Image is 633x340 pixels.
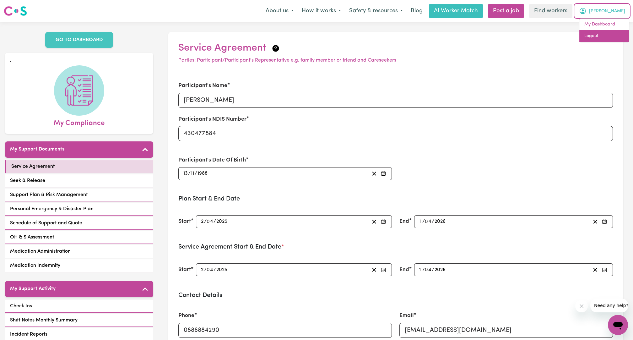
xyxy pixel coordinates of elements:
[425,217,432,226] input: --
[214,219,216,224] span: /
[575,300,588,312] iframe: Close message
[5,245,153,258] a: Medication Administration
[422,219,425,224] span: /
[178,82,227,90] label: Participant's Name
[10,248,71,255] span: Medication Administration
[5,189,153,201] a: Support Plan & Risk Management
[178,266,191,274] label: Start
[207,267,210,272] span: 0
[10,205,94,213] span: Personal Emergency & Disaster Plan
[575,4,629,18] button: My Account
[201,266,204,274] input: --
[5,300,153,313] a: Check Ins
[207,217,214,226] input: --
[608,315,628,335] iframe: Button to launch messaging window
[425,266,432,274] input: --
[425,219,428,224] span: 0
[183,169,188,178] input: --
[422,267,425,273] span: /
[429,4,483,18] a: AI Worker Match
[11,163,55,170] span: Service Agreement
[432,267,434,273] span: /
[434,217,446,226] input: ----
[178,42,613,54] h2: Service Agreement
[214,267,216,273] span: /
[201,217,204,226] input: --
[5,217,153,230] a: Schedule of Support and Quote
[579,18,629,42] div: My Account
[5,174,153,187] a: Seek & Release
[10,233,54,241] span: OH & S Assessment
[10,262,60,269] span: Medication Indemnity
[589,8,625,15] span: [PERSON_NAME]
[419,266,422,274] input: --
[178,57,613,64] p: Parties: Participant/Participant's Representative e.g. family member or friend and Careseekers
[5,281,153,297] button: My Support Activity
[10,331,47,338] span: Incident Reports
[178,156,246,164] label: Participant's Date Of Birth
[579,30,629,42] a: Logout
[178,217,191,226] label: Start
[399,312,414,320] label: Email
[399,266,409,274] label: End
[207,266,214,274] input: --
[10,302,32,310] span: Check Ins
[10,286,56,292] h5: My Support Activity
[407,4,426,18] a: Blog
[188,171,191,176] span: /
[204,267,207,273] span: /
[197,169,208,178] input: ----
[4,5,27,17] img: Careseekers logo
[579,19,629,30] a: My Dashboard
[10,219,82,227] span: Schedule of Support and Quote
[399,217,409,226] label: End
[54,116,105,129] span: My Compliance
[4,4,38,9] span: Need any help?
[298,4,345,18] button: How it works
[4,4,27,18] a: Careseekers logo
[5,141,153,158] button: My Support Documents
[5,203,153,216] a: Personal Emergency & Disaster Plan
[488,4,524,18] a: Post a job
[5,259,153,272] a: Medication Indemnity
[590,299,628,312] iframe: Message from company
[207,219,210,224] span: 0
[5,314,153,327] a: Shift Notes Monthly Summary
[216,217,228,226] input: ----
[178,292,613,299] h3: Contact Details
[434,266,446,274] input: ----
[432,219,434,224] span: /
[425,267,428,272] span: 0
[45,32,113,48] a: GO TO DASHBOARD
[10,146,64,152] h5: My Support Documents
[178,243,613,251] h3: Service Agreement Start & End Date
[178,312,194,320] label: Phone
[345,4,407,18] button: Safety & resources
[262,4,298,18] button: About us
[5,231,153,244] a: OH & S Assessment
[10,177,45,184] span: Seek & Release
[195,171,197,176] span: /
[10,316,78,324] span: Shift Notes Monthly Summary
[191,169,195,178] input: --
[178,115,246,123] label: Participant's NDIS Number
[10,65,148,129] a: My Compliance
[5,160,153,173] a: Service Agreement
[178,195,613,203] h3: Plan Start & End Date
[204,219,207,224] span: /
[419,217,422,226] input: --
[216,266,228,274] input: ----
[529,4,572,18] a: Find workers
[10,191,88,199] span: Support Plan & Risk Management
